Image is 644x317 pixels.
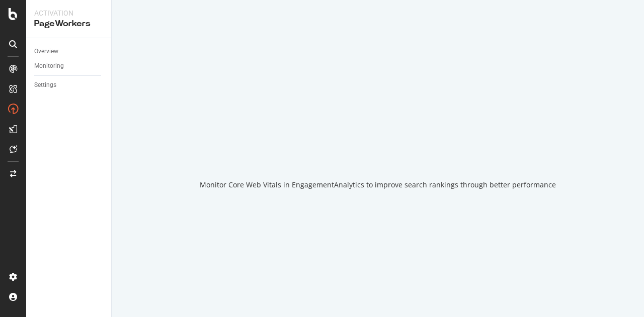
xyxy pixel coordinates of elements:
a: Overview [34,46,104,57]
a: Settings [34,80,104,90]
div: PageWorkers [34,18,103,30]
div: animation [342,128,414,164]
div: Activation [34,8,103,18]
div: Monitor Core Web Vitals in EngagementAnalytics to improve search rankings through better performance [200,180,556,190]
a: Monitoring [34,61,104,71]
div: Settings [34,80,56,90]
div: Monitoring [34,61,64,71]
div: Overview [34,46,58,57]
